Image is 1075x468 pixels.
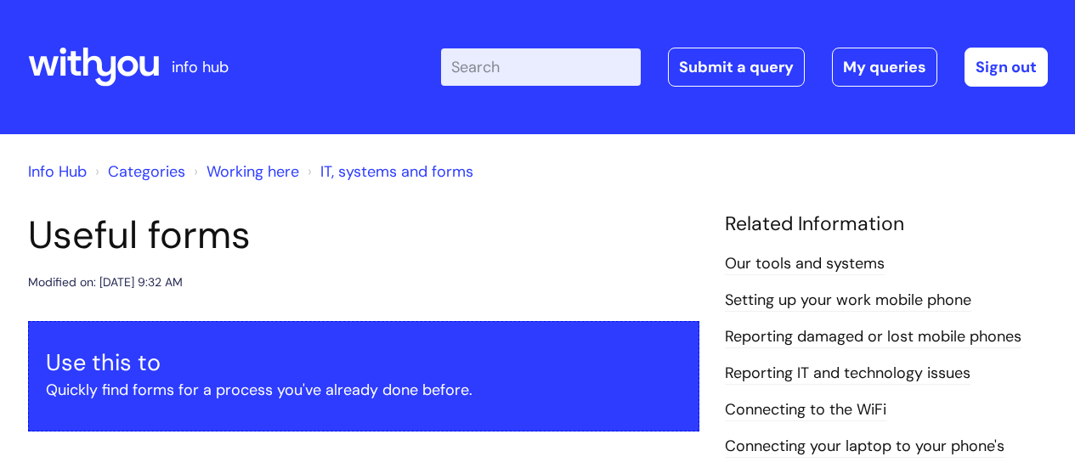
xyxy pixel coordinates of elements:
a: Sign out [965,48,1048,87]
a: My queries [832,48,937,87]
p: info hub [172,54,229,81]
h4: Related Information [725,212,1048,236]
input: Search [441,48,641,86]
p: Quickly find forms for a process you've already done before. [46,376,682,403]
a: Info Hub [28,161,87,182]
a: Categories [108,161,185,182]
li: Working here [190,158,299,185]
h1: Useful forms [28,212,699,258]
a: Our tools and systems [725,253,885,275]
a: Connecting to the WiFi [725,399,886,421]
a: Setting up your work mobile phone [725,290,971,312]
a: Reporting IT and technology issues [725,363,970,385]
div: | - [441,48,1048,87]
a: IT, systems and forms [320,161,473,182]
li: IT, systems and forms [303,158,473,185]
li: Solution home [91,158,185,185]
a: Submit a query [668,48,805,87]
div: Modified on: [DATE] 9:32 AM [28,272,183,293]
h3: Use this to [46,349,682,376]
a: Reporting damaged or lost mobile phones [725,326,1021,348]
a: Working here [207,161,299,182]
